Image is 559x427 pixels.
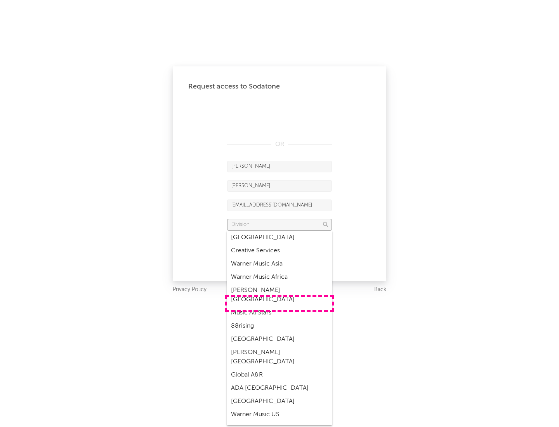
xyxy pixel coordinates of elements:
[227,346,332,368] div: [PERSON_NAME] [GEOGRAPHIC_DATA]
[227,395,332,408] div: [GEOGRAPHIC_DATA]
[227,382,332,395] div: ADA [GEOGRAPHIC_DATA]
[227,219,332,231] input: Division
[227,306,332,319] div: Music All Stars
[227,161,332,172] input: First Name
[227,333,332,346] div: [GEOGRAPHIC_DATA]
[188,82,371,91] div: Request access to Sodatone
[173,285,207,295] a: Privacy Policy
[227,140,332,149] div: OR
[227,180,332,192] input: Last Name
[227,319,332,333] div: 88rising
[227,231,332,244] div: [GEOGRAPHIC_DATA]
[227,368,332,382] div: Global A&R
[227,200,332,211] input: Email
[227,271,332,284] div: Warner Music Africa
[374,285,386,295] a: Back
[227,244,332,257] div: Creative Services
[227,257,332,271] div: Warner Music Asia
[227,408,332,421] div: Warner Music US
[227,284,332,306] div: [PERSON_NAME] [GEOGRAPHIC_DATA]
